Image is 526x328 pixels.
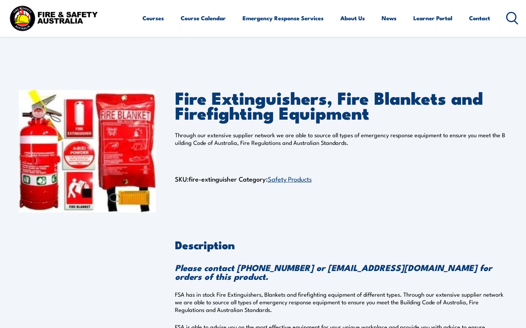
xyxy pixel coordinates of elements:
h1: Fire Extinguishers, Fire Blankets and Firefighting Equipment [175,90,508,120]
h2: Description [175,239,508,249]
a: Courses [142,9,164,27]
strong: Please contact [PHONE_NUMBER] or [EMAIL_ADDRESS][DOMAIN_NAME] for orders of this product. [175,261,492,283]
a: Safety Products [268,174,312,183]
a: Learner Portal [413,9,452,27]
a: Contact [469,9,490,27]
span: fire-extinguisher [189,174,237,183]
p: FSA has in stock Fire Extinguishers, Blankets and firefighting equipment of different types. Thro... [175,291,508,313]
img: Fire Extinguishers, Fire Blankets and Firefighting Equipment [19,90,156,213]
a: Course Calendar [181,9,226,27]
span: SKU: [175,174,237,183]
a: Emergency Response Services [243,9,324,27]
a: About Us [340,9,365,27]
p: Through our extensive supplier network we are able to source all types of emergency response equi... [175,131,508,146]
a: News [382,9,397,27]
span: Category: [239,174,312,183]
